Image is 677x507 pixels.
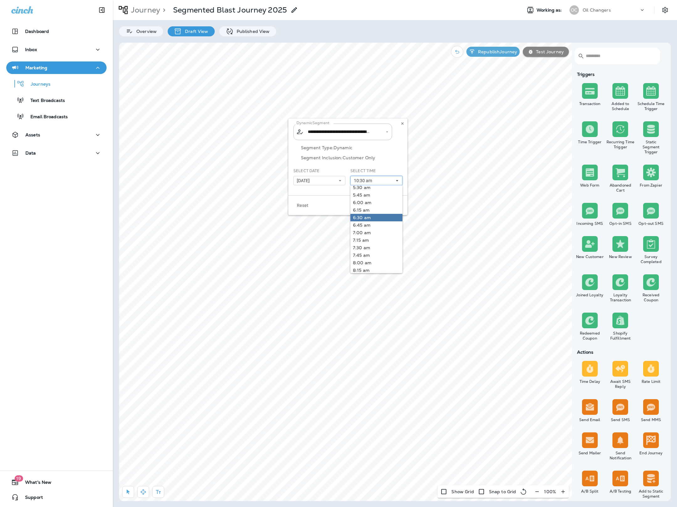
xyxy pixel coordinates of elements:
[606,451,635,461] div: Send Notification
[297,203,308,208] span: Reset
[350,184,402,191] a: 5:30 am
[606,101,635,111] div: Added to Schedule
[6,77,107,90] button: Journeys
[297,178,312,183] span: [DATE]
[576,183,604,188] div: Web Form
[6,93,107,107] button: Text Broadcasts
[160,5,165,15] p: >
[637,254,665,264] div: Survey Completed
[637,293,665,303] div: Received Coupon
[24,114,68,120] p: Email Broadcasts
[576,379,604,384] div: Time Delay
[350,236,402,244] a: 7:15 am
[466,47,520,57] button: RepublishJourney
[350,199,402,206] a: 6:00 am
[576,101,604,106] div: Transaction
[350,259,402,267] a: 8:00 am
[606,140,635,150] div: Recurring Time Trigger
[19,480,51,487] span: What's New
[451,489,474,494] p: Show Grid
[25,29,49,34] p: Dashboard
[576,451,604,456] div: Send Mailer
[637,221,665,226] div: Opt-out SMS
[129,5,160,15] p: Journey
[6,491,107,504] button: Support
[350,206,402,214] a: 6:15 am
[384,129,390,135] button: Open
[293,201,312,210] button: Reset
[6,110,107,123] button: Email Broadcasts
[637,140,665,155] div: Static Segment Trigger
[575,350,666,355] div: Actions
[350,214,402,221] a: 6:30 am
[606,417,635,422] div: Send SMS
[576,140,604,145] div: Time Trigger
[133,29,157,34] p: Overview
[576,221,604,226] div: Incoming SMS
[24,82,50,87] p: Journeys
[637,183,665,188] div: From Zapier
[576,331,604,341] div: Redeemed Coupon
[6,147,107,159] button: Data
[489,489,516,494] p: Snap to Grid
[354,178,375,183] span: 10:30 am
[606,254,635,259] div: New Review
[523,47,569,57] button: Test Journey
[25,132,40,137] p: Assets
[6,476,107,489] button: 19What's New
[350,251,402,259] a: 7:45 am
[544,489,556,494] p: 100 %
[14,475,23,482] span: 19
[576,293,604,298] div: Joined Loyalty
[576,489,604,494] div: A/B Split
[6,61,107,74] button: Marketing
[6,129,107,141] button: Assets
[293,176,345,185] button: [DATE]
[637,101,665,111] div: Schedule Time Trigger
[350,244,402,251] a: 7:30 am
[24,98,65,104] p: Text Broadcasts
[6,43,107,56] button: Inbox
[659,4,671,16] button: Settings
[350,168,376,173] label: Select Time
[297,120,329,125] p: Dynamic Segment
[350,176,402,185] button: 10:30 am
[575,72,666,77] div: Triggers
[606,379,635,389] div: Await SMS Reply
[606,293,635,303] div: Loyalty Transaction
[576,254,604,259] div: New Customer
[637,489,665,499] div: Add to Static Segment
[25,47,37,52] p: Inbox
[606,221,635,226] div: Opt-in SMS
[25,151,36,156] p: Data
[93,4,111,16] button: Collapse Sidebar
[569,5,579,15] div: OC
[19,495,43,502] span: Support
[576,417,604,422] div: Send Email
[301,145,402,150] p: Segment Type: Dynamic
[350,229,402,236] a: 7:00 am
[25,65,47,70] p: Marketing
[583,8,611,13] p: Oil Changers
[637,417,665,422] div: Send MMS
[606,183,635,193] div: Abandoned Cart
[350,191,402,199] a: 5:45 am
[301,155,402,160] p: Segment Inclusion: Customer Only
[350,267,402,274] a: 8:15 am
[606,489,635,494] div: A/B Testing
[173,5,287,15] p: Segmented Blast Journey 2025
[606,331,635,341] div: Shopify Fulfillment
[537,8,563,13] span: Working as:
[182,29,208,34] p: Draft View
[293,168,320,173] label: Select Date
[350,221,402,229] a: 6:45 am
[637,451,665,456] div: End Journey
[637,379,665,384] div: Rate Limit
[234,29,270,34] p: Published View
[6,25,107,38] button: Dashboard
[475,49,517,54] p: Republish Journey
[533,49,564,54] p: Test Journey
